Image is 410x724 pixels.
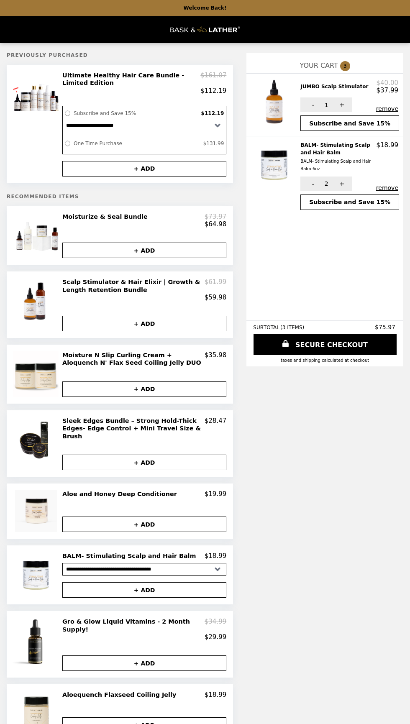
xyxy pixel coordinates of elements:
h2: Gro & Glow Liquid Vitamins - 2 Month Supply! [62,618,205,633]
label: One Time Purchase [72,138,201,148]
button: + ADD [62,655,226,671]
img: Sleek Edges Bundle – Strong Hold-Thick Edges- Edge Control + Mini Travel Size & Brush [13,417,61,464]
button: + ADD [62,582,226,598]
span: 3 [340,61,350,71]
p: $29.99 [205,633,227,641]
h2: Moisturize & Seal Bundle [62,213,151,220]
button: - [300,97,323,112]
p: $34.99 [205,618,227,633]
p: $18.99 [377,141,399,149]
span: 1 [325,102,328,108]
button: + ADD [62,243,226,258]
p: $40.00 [377,79,399,87]
img: Brand Logo [170,21,240,38]
img: Aloe and Honey Deep Conditioner [15,490,59,532]
h2: BALM- Stimulating Scalp and Hair Balm [300,141,376,173]
h2: Aloequench Flaxseed Coiling Jelly [62,691,179,698]
button: Subscribe and Save 15% [300,115,399,131]
span: 2 [325,180,328,187]
button: + ADD [62,381,226,397]
button: + [329,177,352,191]
img: Ultimate Healthy Hair Care Bundle - Limited Edition [13,72,61,118]
button: + ADD [62,517,226,532]
select: Select a subscription option [63,118,226,133]
img: Gro & Glow Liquid Vitamins - 2 Month Supply! [13,618,61,665]
button: - [300,177,323,191]
span: SUBTOTAL [253,325,280,330]
img: Moisture N Slip Curling Cream + Aloquench N' Flax Seed Coiling Jelly DUO [13,351,61,397]
label: $112.19 [199,108,226,118]
button: + ADD [62,161,226,177]
button: + ADD [62,455,226,470]
label: Subscribe and Save 15% [72,108,199,118]
h2: Scalp Stimulator & Hair Elixir | Growth & Length Retention Bundle [62,278,205,294]
img: Scalp Stimulator & Hair Elixir | Growth & Length Retention Bundle [13,278,61,325]
p: $59.98 [205,294,227,301]
p: $18.99 [205,691,227,698]
label: $131.99 [201,138,226,148]
p: $19.99 [205,490,227,498]
span: YOUR CART [300,61,338,69]
p: $64.98 [205,220,227,228]
a: SECURE CHECKOUT [254,334,397,355]
p: $37.99 [377,87,399,94]
p: $112.19 [200,87,226,95]
img: Moisturize & Seal Bundle [13,213,60,258]
p: Welcome Back! [183,5,226,11]
p: $73.97 [205,213,227,220]
h2: Moisture N Slip Curling Cream + Aloquench N' Flax Seed Coiling Jelly DUO [62,351,205,367]
div: Taxes and Shipping calculated at checkout [253,358,397,363]
h2: Sleek Edges Bundle – Strong Hold-Thick Edges- Edge Control + Mini Travel Size & Brush [62,417,205,440]
h2: Ultimate Healthy Hair Care Bundle - Limited Edition [62,72,200,87]
button: remove [376,105,398,112]
button: + ADD [62,316,226,331]
h2: BALM- Stimulating Scalp and Hair Balm [62,552,200,560]
button: remove [376,184,398,191]
img: BALM- Stimulating Scalp and Hair Balm [13,552,61,598]
h2: Aloe and Honey Deep Conditioner [62,490,180,498]
button: + [329,97,352,112]
p: $18.99 [205,552,227,560]
h2: JUMBO Scalp Stimulator [300,83,372,90]
img: BALM- Stimulating Scalp and Hair Balm [251,141,300,188]
p: $35.98 [205,351,227,367]
span: ( 3 ITEMS ) [280,325,304,330]
img: JUMBO Scalp Stimulator [251,79,300,126]
p: $61.99 [205,278,227,294]
h5: Recommended Items [7,194,233,200]
p: $161.07 [200,72,226,87]
p: $28.47 [205,417,227,440]
h5: Previously Purchased [7,52,233,58]
select: Select a product variant [62,563,226,576]
span: $75.97 [375,324,397,330]
div: BALM- Stimulating Scalp and Hair Balm 6oz [300,158,373,173]
button: Subscribe and Save 15% [300,194,399,210]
